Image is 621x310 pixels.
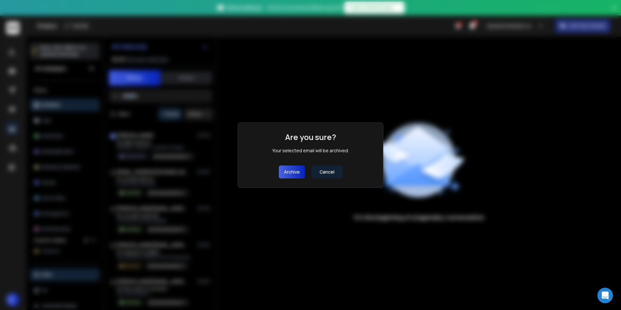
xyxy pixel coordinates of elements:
[272,147,349,154] div: Your selected email will be archived.
[597,288,613,303] div: Open Intercom Messenger
[311,166,343,178] button: Cancel
[285,132,336,142] h1: Are you sure?
[284,169,300,175] p: archive
[279,166,305,178] button: archive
